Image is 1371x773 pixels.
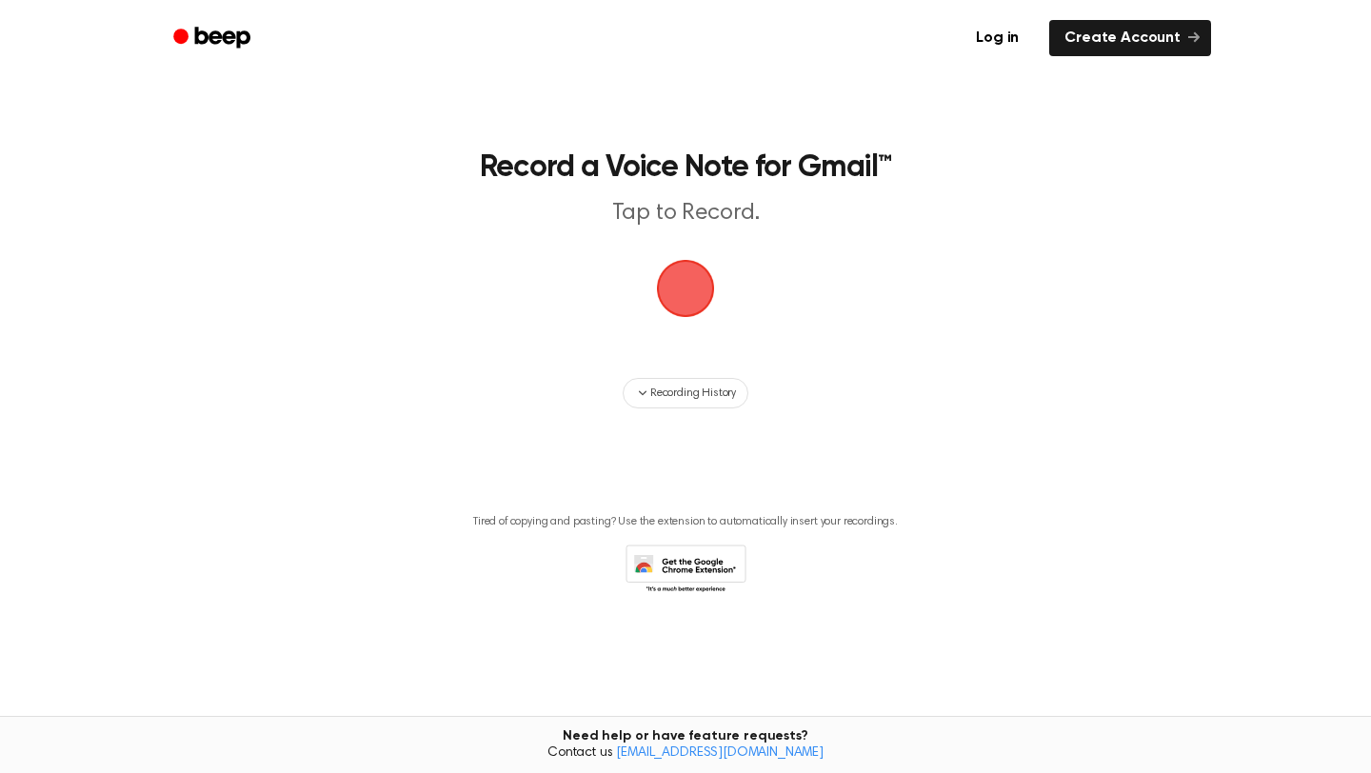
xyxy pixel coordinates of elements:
img: Beep Logo [657,260,714,317]
a: [EMAIL_ADDRESS][DOMAIN_NAME] [616,746,824,760]
p: Tap to Record. [320,198,1051,229]
h1: Record a Voice Note for Gmail™ [206,152,1165,183]
span: Contact us [11,745,1360,763]
p: Tired of copying and pasting? Use the extension to automatically insert your recordings. [473,515,898,529]
a: Log in [957,16,1038,60]
a: Beep [160,20,268,57]
a: Create Account [1049,20,1211,56]
button: Recording History [623,378,748,408]
span: Recording History [650,385,736,402]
